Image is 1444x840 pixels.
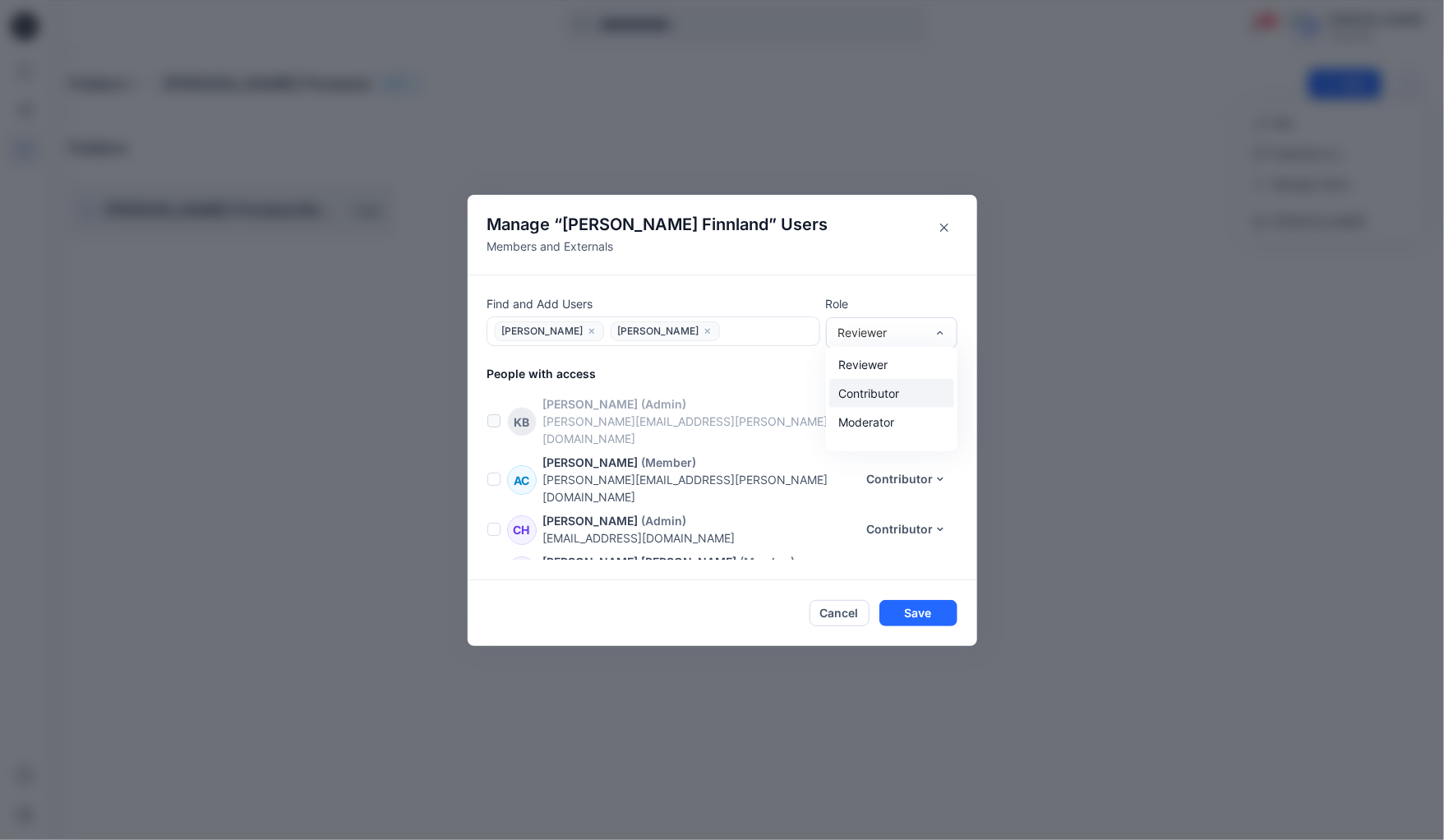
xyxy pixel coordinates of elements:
[543,471,856,505] p: [PERSON_NAME][EMAIL_ADDRESS][PERSON_NAME][DOMAIN_NAME]
[740,553,796,570] p: (Member)
[563,215,769,234] span: [PERSON_NAME] Finnland
[502,324,584,342] span: [PERSON_NAME]
[838,324,925,341] div: Reviewer
[507,465,537,495] div: AC
[856,516,957,542] button: Contributor
[703,323,713,339] button: close
[507,556,537,586] div: HH
[829,408,954,436] div: Moderator
[871,557,957,584] button: Reviewer
[618,324,699,342] span: [PERSON_NAME]
[487,365,977,382] p: People with access
[543,512,639,529] p: [PERSON_NAME]
[829,379,954,408] div: Contributor
[810,600,870,626] button: Cancel
[487,238,828,255] p: Members and Externals
[879,600,957,626] button: Save
[543,454,639,471] p: [PERSON_NAME]
[507,515,537,545] div: CH
[931,215,957,241] button: Close
[543,413,897,447] p: [PERSON_NAME][EMAIL_ADDRESS][PERSON_NAME][DOMAIN_NAME]
[642,395,687,413] p: (Admin)
[829,350,954,379] div: Reviewer
[543,395,639,413] p: [PERSON_NAME]
[507,407,537,436] div: KB
[642,512,687,529] p: (Admin)
[826,295,957,312] p: Role
[487,295,819,312] p: Find and Add Users
[642,454,697,471] p: (Member)
[856,466,957,492] button: Contributor
[543,553,737,570] p: [PERSON_NAME] [PERSON_NAME]
[487,215,828,234] h4: Manage “ ” Users
[587,323,597,339] button: close
[543,529,856,547] p: [EMAIL_ADDRESS][DOMAIN_NAME]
